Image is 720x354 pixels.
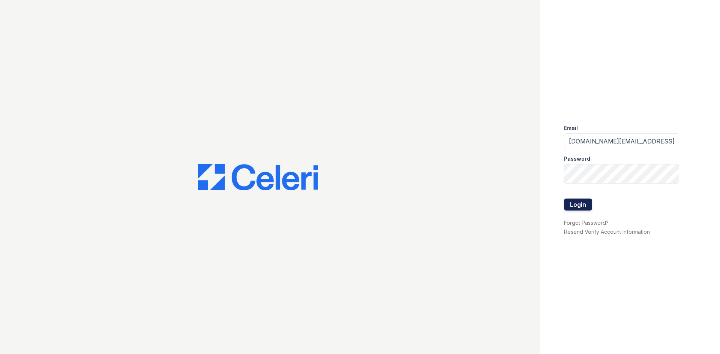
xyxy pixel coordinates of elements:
a: Resend Verify Account Information [564,229,650,235]
label: Email [564,124,578,132]
label: Password [564,155,590,163]
a: Forgot Password? [564,220,609,226]
img: CE_Logo_Blue-a8612792a0a2168367f1c8372b55b34899dd931a85d93a1a3d3e32e68fde9ad4.png [198,164,318,191]
button: Login [564,199,592,211]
